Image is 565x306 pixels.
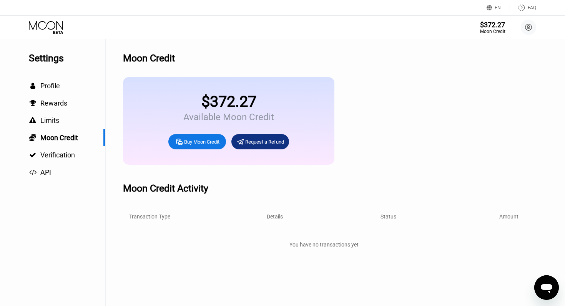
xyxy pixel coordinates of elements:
[40,134,78,142] span: Moon Credit
[510,4,536,12] div: FAQ
[30,83,35,89] span: 
[183,112,274,122] div: Available Moon Credit
[40,151,75,159] span: Verification
[183,93,274,111] div: $372.27
[123,53,175,64] div: Moon Credit
[480,29,505,34] div: Moon Credit
[123,183,208,194] div: Moon Credit Activity
[29,134,36,141] span: 
[495,5,501,10] div: EN
[30,100,36,107] span: 
[40,82,60,90] span: Profile
[534,275,559,300] iframe: Кнопка запуска окна обмена сообщениями
[231,134,289,149] div: Request a Refund
[29,53,105,64] div: Settings
[29,100,37,107] div: 
[381,213,396,220] div: Status
[245,139,284,145] div: Request a Refund
[528,5,536,10] div: FAQ
[40,168,51,176] span: API
[184,139,219,145] div: Buy Moon Credit
[29,169,37,176] span: 
[499,213,518,220] div: Amount
[29,152,36,159] span: 
[123,238,525,251] div: You have no transactions yet
[480,21,505,29] div: $372.27
[267,213,283,220] div: Details
[29,117,36,124] span: 
[40,116,59,124] span: Limits
[487,4,510,12] div: EN
[129,213,170,220] div: Transaction Type
[480,21,505,34] div: $372.27Moon Credit
[40,99,67,107] span: Rewards
[29,83,37,89] div: 
[168,134,226,149] div: Buy Moon Credit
